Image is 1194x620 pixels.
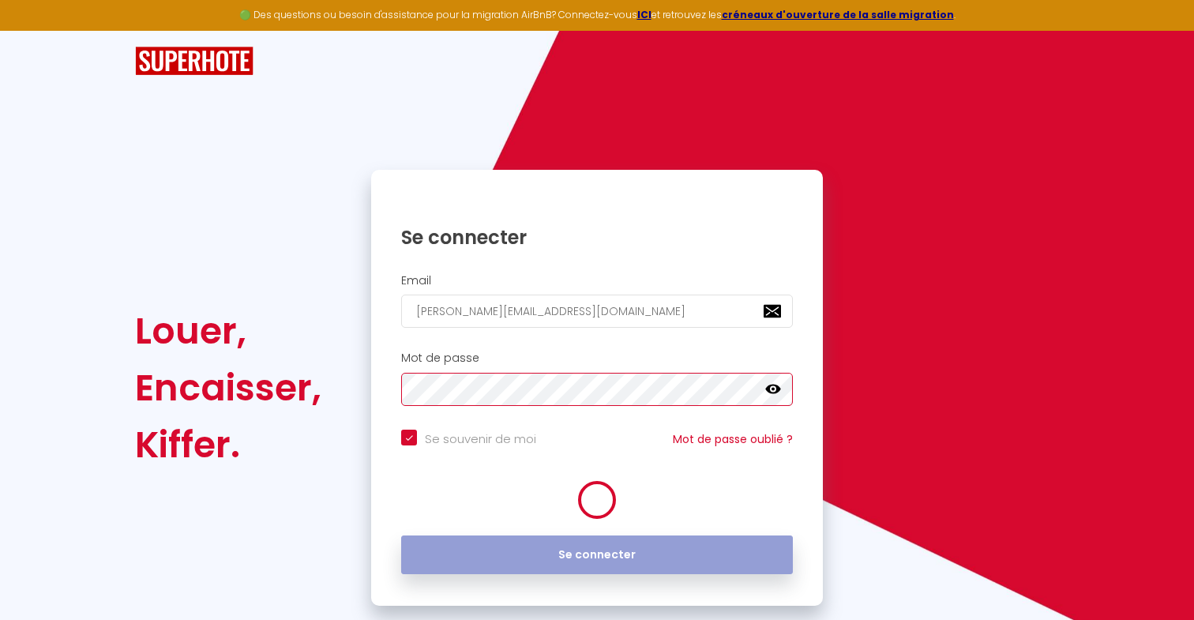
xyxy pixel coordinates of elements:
div: Louer, [135,302,321,359]
button: Se connecter [401,535,793,575]
h2: Mot de passe [401,351,793,365]
a: créneaux d'ouverture de la salle migration [722,8,954,21]
input: Ton Email [401,295,793,328]
img: SuperHote logo [135,47,253,76]
a: ICI [637,8,651,21]
button: Ouvrir le widget de chat LiveChat [13,6,60,54]
div: Kiffer. [135,416,321,473]
h2: Email [401,274,793,287]
div: Encaisser, [135,359,321,416]
a: Mot de passe oublié ? [673,431,793,447]
h1: Se connecter [401,225,793,250]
